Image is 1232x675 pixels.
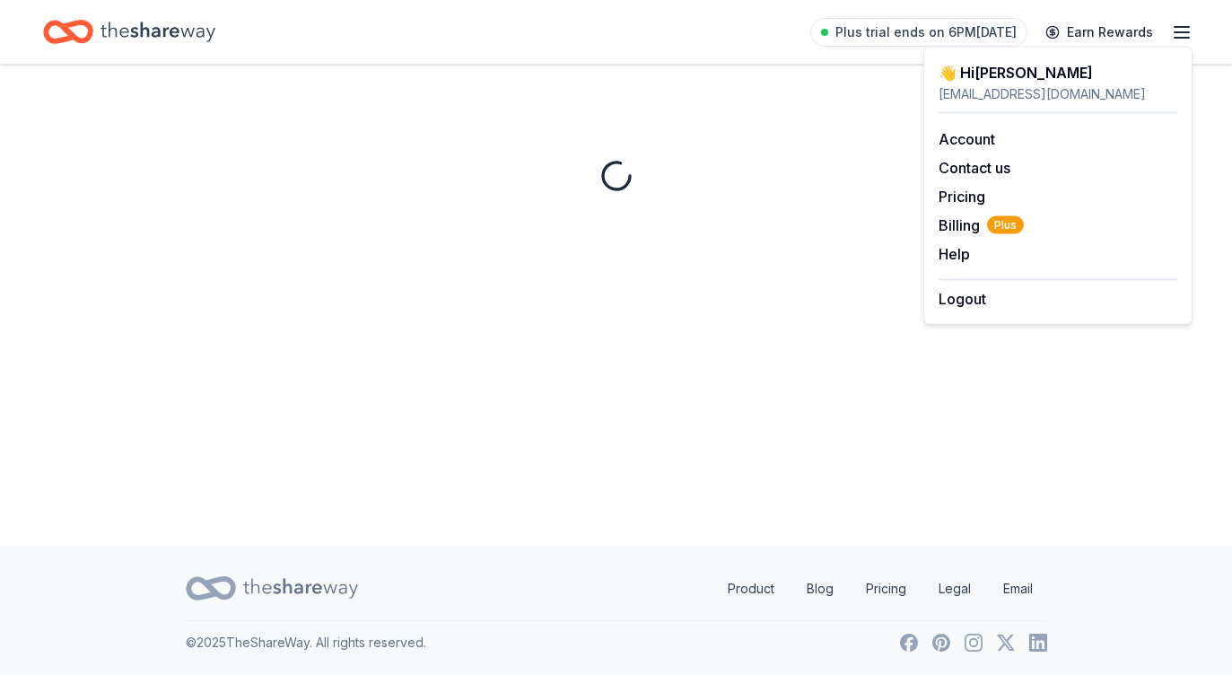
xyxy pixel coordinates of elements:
a: Earn Rewards [1035,16,1164,48]
span: Plus [987,216,1024,234]
button: Contact us [939,157,1010,179]
button: Logout [939,288,986,310]
span: Plus trial ends on 6PM[DATE] [835,22,1017,43]
span: Billing [939,215,1024,236]
a: Pricing [939,188,985,206]
div: [EMAIL_ADDRESS][DOMAIN_NAME] [939,83,1177,105]
a: Plus trial ends on 6PM[DATE] [810,18,1027,47]
a: Home [43,11,215,53]
a: Account [939,130,995,148]
button: BillingPlus [939,215,1024,236]
div: 👋 Hi [PERSON_NAME] [939,62,1177,83]
button: Help [939,243,970,265]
